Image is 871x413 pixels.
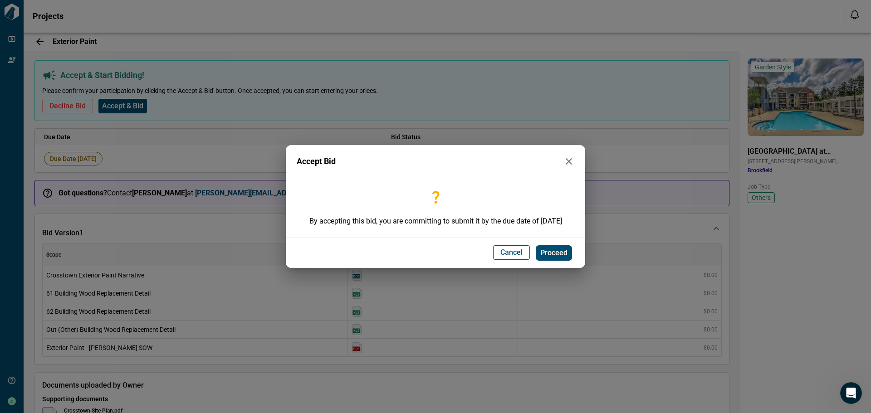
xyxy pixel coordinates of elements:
[536,245,572,261] button: Proceed
[840,382,862,404] iframe: Intercom live chat
[500,248,523,257] span: Cancel
[493,245,530,260] button: Cancel
[309,205,562,227] p: By accepting this bid, you are committing to submit it by the due date of [DATE]
[297,157,336,166] span: Accept Bid
[540,248,568,258] span: Proceed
